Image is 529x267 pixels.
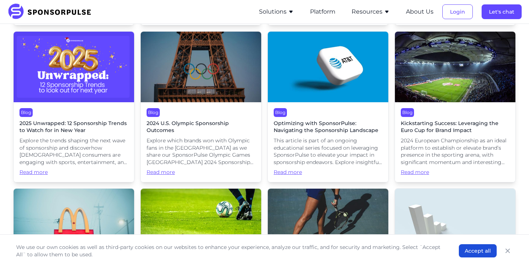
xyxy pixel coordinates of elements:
span: Kickstarting Success: Leveraging the Euro Cup for Brand Impact [401,120,510,134]
button: Let's chat [482,4,522,19]
img: Photo by Erik McLean via Unsplash [14,189,134,259]
img: Image courtesy of Emilio Garcia via Unsplash [141,189,261,259]
img: Photo courtesy of Renith R via Unsplash [268,189,388,259]
a: About Us [406,8,433,15]
a: Blog2025 Unwrapped: 12 Sponsorship Trends to Watch for in New YearExplore the trends shaping the ... [13,31,134,182]
img: Photo by Bo Zhang courtesy of Unsplash [141,32,261,102]
a: Let's chat [482,8,522,15]
a: Blog2024 U.S. Olympic Sponsorship OutcomesExplore which brands won with Olympic fans in the [GEOG... [140,31,262,182]
button: Accept all [459,244,497,257]
div: Blog [274,108,287,117]
iframe: Chat Widget [492,232,529,267]
img: Photo by Mario Klassen courtesy of Unsplash [395,32,515,102]
div: Blog [401,108,414,117]
a: BlogKickstarting Success: Leveraging the Euro Cup for Brand Impact2024 European Championship as a... [395,31,516,182]
a: Platform [310,8,335,15]
span: Explore which brands won with Olympic fans in the [GEOGRAPHIC_DATA] as we share our SponsorPulse ... [147,137,255,166]
button: Login [442,4,473,19]
button: Solutions [259,7,294,16]
div: 聊天小组件 [492,232,529,267]
img: SponsorPulse [7,4,97,20]
a: Login [442,8,473,15]
span: 2024 European Championship as an ideal platform to establish or elevate brand’s presence in the s... [401,137,510,166]
div: Blog [147,108,160,117]
img: Photo by Rubaitul Azad, courtesy of Unsplash [268,32,388,102]
span: Read more [274,169,382,176]
img: Photo courtesy of lxrcbsv via Unsplash [395,189,515,259]
p: We use our own cookies as well as third-party cookies on our websites to enhance your experience,... [16,243,444,258]
button: Platform [310,7,335,16]
span: Optimizing with SponsorPulse: Navigating the Sponsorship Landscape [274,120,382,134]
span: This article is part of an ongoing educational series focused on leveraging SponsorPulse to eleva... [274,137,382,166]
span: 2025 Unwrapped: 12 Sponsorship Trends to Watch for in New Year [19,120,128,134]
span: Read more [147,169,255,176]
a: BlogOptimizing with SponsorPulse: Navigating the Sponsorship LandscapeThis article is part of an ... [267,31,389,182]
span: Explore the trends shaping the next wave of sponsorship and discoverhow [DEMOGRAPHIC_DATA] consum... [19,137,128,166]
span: Read more [401,169,510,176]
button: About Us [406,7,433,16]
span: 2024 U.S. Olympic Sponsorship Outcomes [147,120,255,134]
span: Read more [19,169,128,176]
div: Blog [19,108,33,117]
button: Resources [352,7,390,16]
